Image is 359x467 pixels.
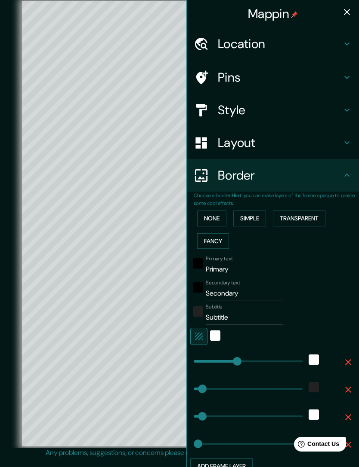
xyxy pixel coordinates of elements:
p: Any problems, suggestions, or concerns please email . [46,448,310,458]
h4: Pins [218,70,342,85]
img: pin-icon.png [291,11,298,18]
button: white [210,330,220,341]
div: Layout [187,126,359,159]
button: Simple [233,211,266,226]
h4: Border [218,168,342,183]
div: Border [187,159,359,192]
h4: Mappin [248,6,298,21]
button: white [309,354,319,365]
div: Pins [187,61,359,94]
button: color-222222 [193,306,203,317]
p: Choose a border. : you can make layers of the frame opaque to create some cool effects. [194,192,359,207]
button: Transparent [273,211,325,226]
button: black [193,282,203,293]
label: Primary text [206,255,232,262]
label: Subtitle [206,303,223,311]
button: color-222222 [309,382,319,392]
button: white [309,409,319,420]
h4: Layout [218,135,342,150]
h4: Location [218,36,342,52]
div: Style [187,94,359,126]
div: Location [187,27,359,60]
button: None [197,211,226,226]
iframe: Help widget launcher [282,433,350,458]
button: Fancy [197,233,229,249]
button: black [193,258,203,269]
label: Secondary text [206,279,240,287]
b: Hint [232,192,241,199]
h4: Style [218,102,342,118]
